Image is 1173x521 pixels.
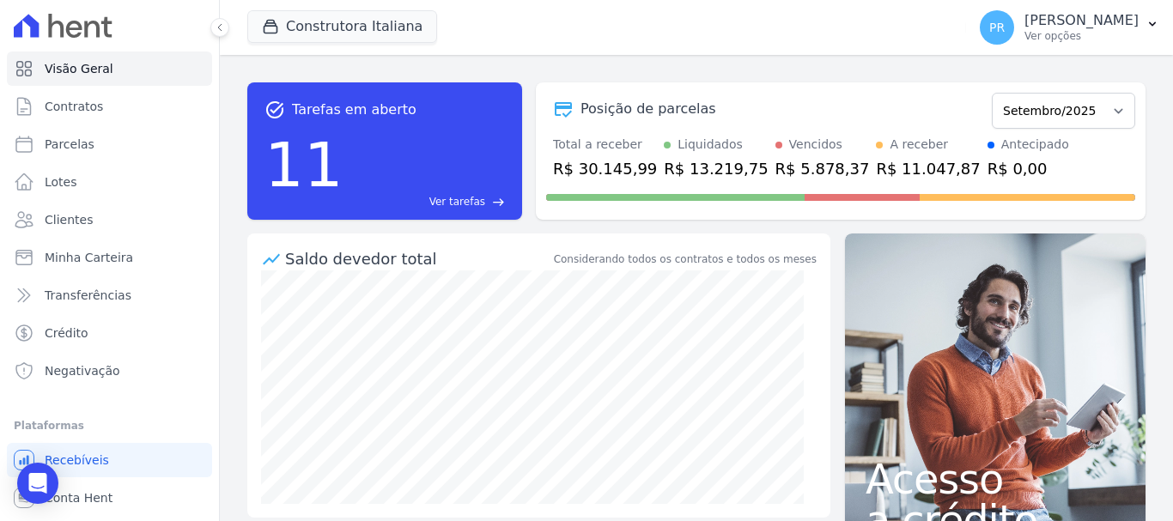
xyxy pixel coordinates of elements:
[664,157,768,180] div: R$ 13.219,75
[45,362,120,379] span: Negativação
[989,21,1005,33] span: PR
[7,481,212,515] a: Conta Hent
[45,211,93,228] span: Clientes
[7,89,212,124] a: Contratos
[553,136,657,154] div: Total a receber
[247,10,437,43] button: Construtora Italiana
[45,249,133,266] span: Minha Carteira
[7,51,212,86] a: Visão Geral
[264,100,285,120] span: task_alt
[966,3,1173,51] button: PR [PERSON_NAME] Ver opções
[350,194,505,209] a: Ver tarefas east
[285,247,550,270] div: Saldo devedor total
[429,194,485,209] span: Ver tarefas
[7,354,212,388] a: Negativação
[7,165,212,199] a: Lotes
[1024,12,1139,29] p: [PERSON_NAME]
[45,173,77,191] span: Lotes
[45,60,113,77] span: Visão Geral
[553,157,657,180] div: R$ 30.145,99
[14,415,205,436] div: Plataformas
[7,127,212,161] a: Parcelas
[45,287,131,304] span: Transferências
[7,316,212,350] a: Crédito
[7,443,212,477] a: Recebíveis
[678,136,743,154] div: Liquidados
[876,157,980,180] div: R$ 11.047,87
[1001,136,1069,154] div: Antecipado
[775,157,870,180] div: R$ 5.878,37
[17,463,58,504] div: Open Intercom Messenger
[866,458,1125,500] span: Acesso
[890,136,948,154] div: A receber
[7,278,212,312] a: Transferências
[45,324,88,342] span: Crédito
[45,489,112,506] span: Conta Hent
[7,203,212,237] a: Clientes
[554,251,817,267] div: Considerando todos os contratos e todos os meses
[264,120,343,209] div: 11
[492,196,505,209] span: east
[988,157,1069,180] div: R$ 0,00
[580,99,716,119] div: Posição de parcelas
[45,98,103,115] span: Contratos
[292,100,416,120] span: Tarefas em aberto
[789,136,842,154] div: Vencidos
[7,240,212,275] a: Minha Carteira
[45,136,94,153] span: Parcelas
[45,451,109,469] span: Recebíveis
[1024,29,1139,43] p: Ver opções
